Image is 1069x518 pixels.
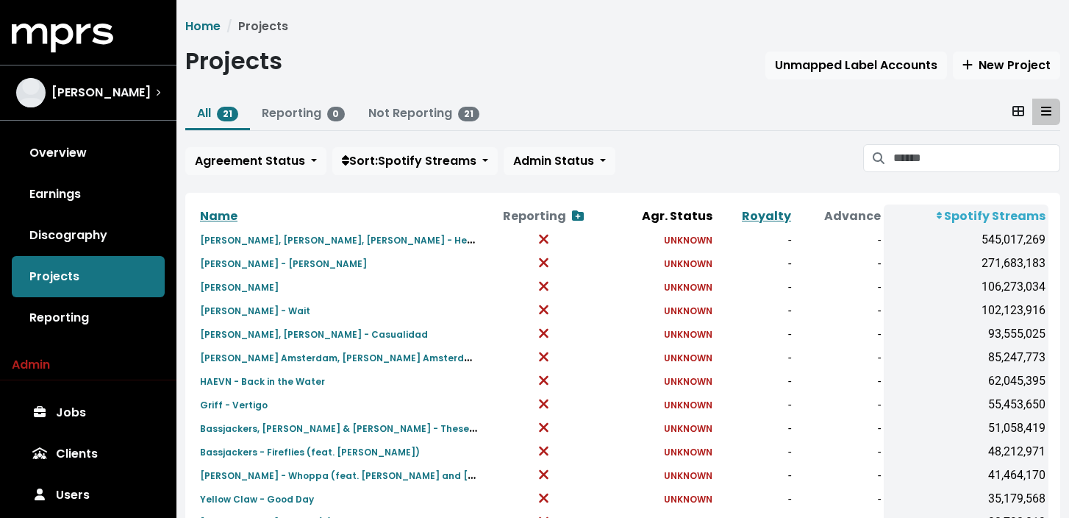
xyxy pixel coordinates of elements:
[606,205,715,228] th: Agr. Status
[200,207,237,224] a: Name
[664,375,712,388] small: UNKNOWN
[775,57,937,74] span: Unmapped Label Accounts
[200,278,279,295] a: [PERSON_NAME]
[221,18,288,35] li: Projects
[715,228,794,252] td: -
[664,258,712,270] small: UNKNOWN
[342,152,476,169] span: Sort: Spotify Streams
[200,231,549,248] small: [PERSON_NAME], [PERSON_NAME], [PERSON_NAME] - Heartbreak Anthem
[200,399,268,411] small: Griff - Vertigo
[664,399,712,411] small: UNKNOWN
[12,29,113,46] a: mprs logo
[715,440,794,464] td: -
[368,104,479,121] a: Not Reporting21
[794,369,884,393] td: -
[200,372,325,389] a: HAEVN - Back in the Water
[200,493,314,505] small: Yellow Claw - Good Day
[482,205,606,228] th: Reporting
[742,207,791,224] a: Royalty
[664,446,712,458] small: UNKNOWN
[893,144,1060,172] input: Search projects
[504,147,615,175] button: Admin Status
[664,422,712,435] small: UNKNOWN
[884,275,1048,299] td: 106,273,034
[884,464,1048,487] td: 41,464,170
[794,393,884,416] td: -
[200,419,623,436] a: Bassjackers, [PERSON_NAME] & [PERSON_NAME] - These Heights (feat. [PERSON_NAME])
[200,466,546,483] a: [PERSON_NAME] - Whoppa (feat. [PERSON_NAME] and [PERSON_NAME])
[884,228,1048,252] td: 545,017,269
[715,464,794,487] td: -
[715,487,794,511] td: -
[884,252,1048,275] td: 271,683,183
[794,299,884,322] td: -
[884,346,1048,369] td: 85,247,773
[715,322,794,346] td: -
[794,464,884,487] td: -
[200,325,428,342] a: [PERSON_NAME], [PERSON_NAME] - Casualidad
[185,47,282,75] h1: Projects
[200,349,826,366] a: [PERSON_NAME] Amsterdam, [PERSON_NAME] Amsterdam, [PERSON_NAME], [PERSON_NAME], LNY TNZ, + 2 Othe...
[884,440,1048,464] td: 48,212,971
[715,252,794,275] td: -
[715,275,794,299] td: -
[200,255,367,272] a: [PERSON_NAME] - [PERSON_NAME]
[884,393,1048,416] td: 55,453,650
[794,252,884,275] td: -
[794,346,884,369] td: -
[332,147,498,175] button: Sort:Spotify Streams
[794,440,884,464] td: -
[664,281,712,294] small: UNKNOWN
[953,52,1060,79] button: New Project
[1041,105,1051,117] svg: Table View
[458,107,479,121] span: 21
[197,104,238,121] a: All21
[200,396,268,413] a: Griff - Vertigo
[12,475,165,516] a: Users
[794,416,884,440] td: -
[200,302,310,319] a: [PERSON_NAME] - Wait
[1012,105,1024,117] svg: Card View
[200,258,367,270] small: [PERSON_NAME] - [PERSON_NAME]
[200,281,279,294] small: [PERSON_NAME]
[200,490,314,507] a: Yellow Claw - Good Day
[200,375,325,388] small: HAEVN - Back in the Water
[884,416,1048,440] td: 51,058,419
[884,487,1048,511] td: 35,179,568
[715,393,794,416] td: -
[12,297,165,338] a: Reporting
[664,493,712,505] small: UNKNOWN
[664,328,712,341] small: UNKNOWN
[664,234,712,246] small: UNKNOWN
[715,299,794,322] td: -
[200,446,420,458] small: Bassjackers - Fireflies (feat. [PERSON_NAME])
[185,18,221,35] a: Home
[12,433,165,475] a: Clients
[12,392,165,433] a: Jobs
[185,18,1060,35] nav: breadcrumb
[12,174,165,215] a: Earnings
[884,299,1048,322] td: 102,123,916
[794,487,884,511] td: -
[715,369,794,393] td: -
[884,205,1048,228] th: Spotify Streams
[262,104,346,121] a: Reporting0
[327,107,346,121] span: 0
[12,132,165,174] a: Overview
[51,84,151,102] span: [PERSON_NAME]
[794,275,884,299] td: -
[884,322,1048,346] td: 93,555,025
[715,416,794,440] td: -
[195,152,305,169] span: Agreement Status
[664,352,712,364] small: UNKNOWN
[794,228,884,252] td: -
[200,328,428,341] small: [PERSON_NAME], [PERSON_NAME] - Casualidad
[794,205,884,228] th: Advance
[12,215,165,256] a: Discography
[185,147,326,175] button: Agreement Status
[664,469,712,482] small: UNKNOWN
[765,52,947,79] button: Unmapped Label Accounts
